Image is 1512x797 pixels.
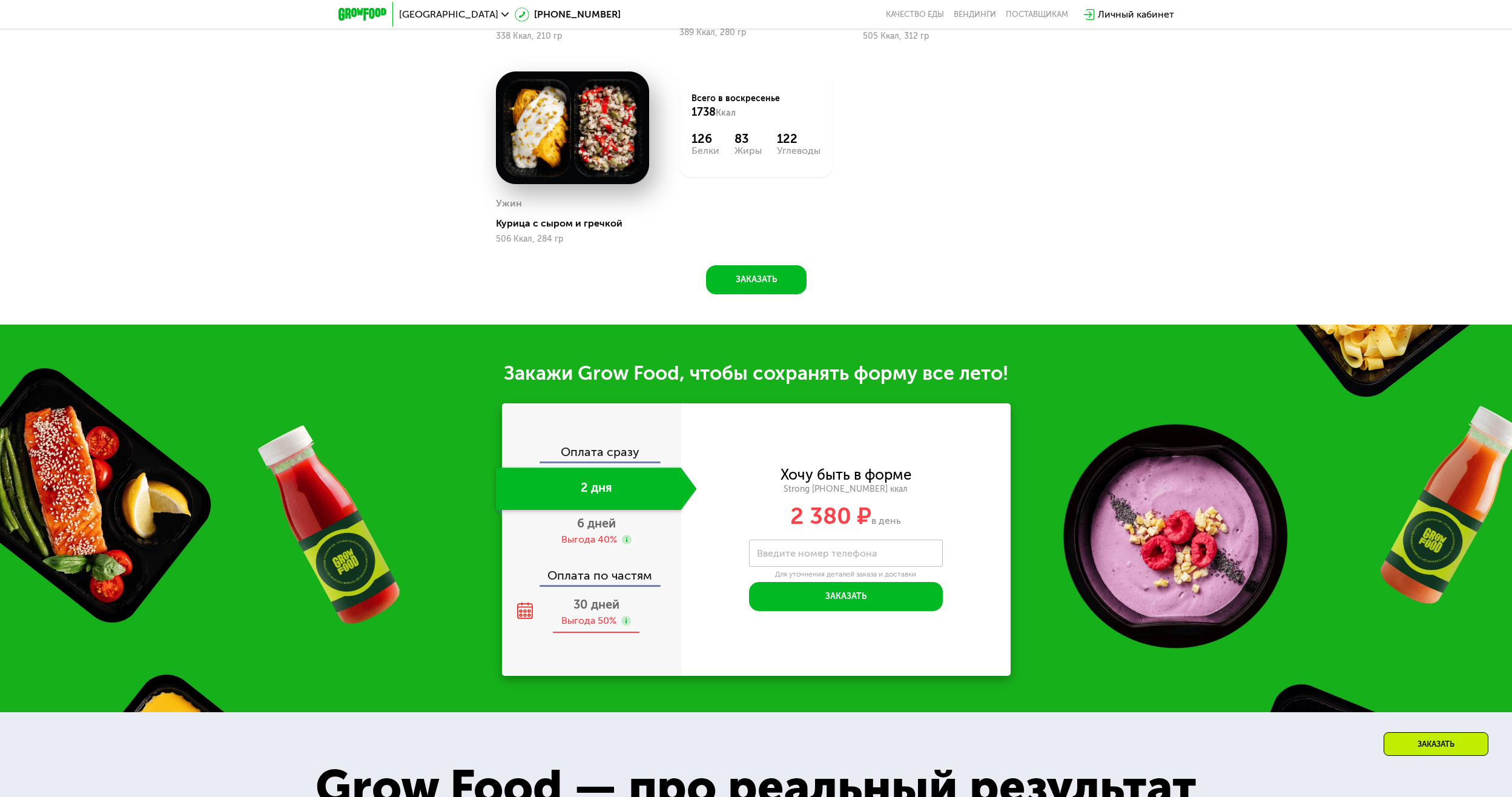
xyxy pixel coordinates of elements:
[503,446,681,461] div: Оплата сразу
[561,614,616,627] div: Выгода 50%
[749,582,943,611] button: Заказать
[790,502,871,530] span: 2 380 ₽
[735,146,762,156] div: Жиры
[515,7,621,22] a: [PHONE_NUMBER]
[496,234,649,244] div: 506 Ккал, 284 гр
[573,597,619,612] span: 30 дней
[692,93,820,119] div: Всего в воскресенье
[1006,10,1068,19] div: поставщикам
[735,131,762,146] div: 83
[692,105,716,119] span: 1738
[706,265,807,294] button: Заказать
[781,468,911,481] div: Хочу быть в форме
[561,533,617,546] div: Выгода 40%
[496,194,522,213] div: Ужин
[679,28,833,38] div: 389 Ккал, 280 гр
[871,515,901,526] span: в день
[757,550,877,557] label: Введите номер телефона
[886,10,944,19] a: Качество еды
[1098,7,1174,22] div: Личный кабинет
[716,108,736,118] span: Ккал
[777,146,820,156] div: Углеводы
[749,570,943,580] div: Для уточнения деталей заказа и доставки
[496,217,659,230] div: Курица с сыром и гречкой
[577,516,616,531] span: 6 дней
[692,146,719,156] div: Белки
[777,131,820,146] div: 122
[496,31,649,41] div: 338 Ккал, 210 гр
[863,31,1016,41] div: 505 Ккал, 312 гр
[503,557,681,585] div: Оплата по частям
[692,131,719,146] div: 126
[399,10,498,19] span: [GEOGRAPHIC_DATA]
[954,10,996,19] a: Вендинги
[1384,732,1488,756] div: Заказать
[681,484,1011,495] div: Strong [PHONE_NUMBER] ккал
